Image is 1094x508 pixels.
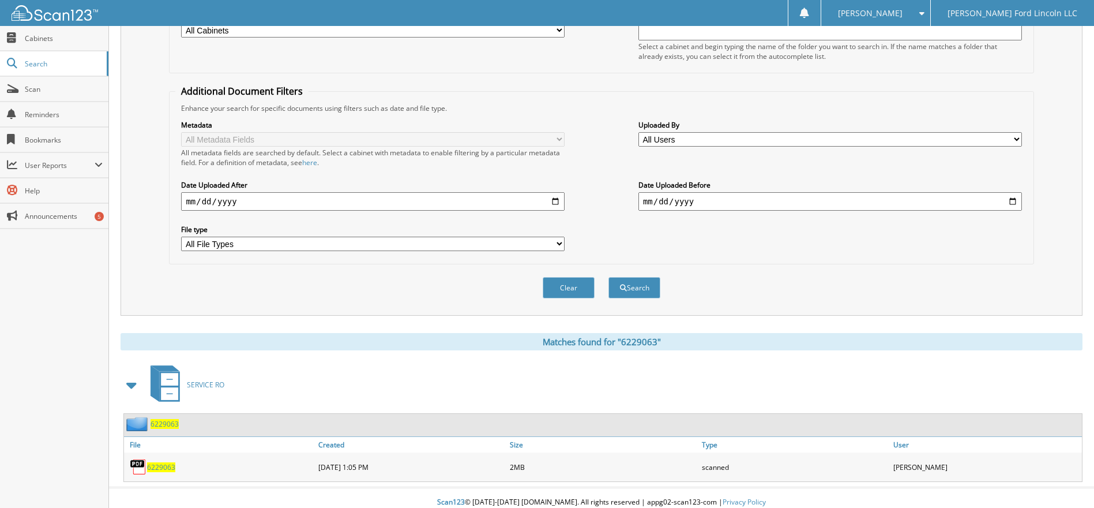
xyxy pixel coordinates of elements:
[124,437,315,453] a: File
[723,497,766,507] a: Privacy Policy
[25,160,95,170] span: User Reports
[838,10,903,17] span: [PERSON_NAME]
[121,333,1082,350] div: Matches found for "6229063"
[699,437,890,453] a: Type
[25,59,101,69] span: Search
[1036,453,1094,508] iframe: Chat Widget
[130,458,147,476] img: PDF.png
[12,5,98,21] img: scan123-logo-white.svg
[638,192,1022,211] input: end
[315,437,507,453] a: Created
[181,148,565,167] div: All metadata fields are searched by default. Select a cabinet with metadata to enable filtering b...
[181,192,565,211] input: start
[187,380,224,390] span: SERVICE RO
[507,437,698,453] a: Size
[608,277,660,298] button: Search
[638,180,1022,190] label: Date Uploaded Before
[890,455,1082,479] div: [PERSON_NAME]
[181,120,565,130] label: Metadata
[25,135,103,145] span: Bookmarks
[25,186,103,196] span: Help
[181,180,565,190] label: Date Uploaded After
[543,277,595,298] button: Clear
[144,362,224,408] a: SERVICE RO
[175,85,309,98] legend: Additional Document Filters
[126,417,151,431] img: folder2.png
[175,103,1027,113] div: Enhance your search for specific documents using filters such as date and file type.
[25,211,103,221] span: Announcements
[181,225,565,234] label: File type
[147,462,175,472] a: 6229063
[507,455,698,479] div: 2MB
[699,455,890,479] div: scanned
[95,212,104,221] div: 5
[302,158,317,167] a: here
[151,419,179,429] a: 6229063
[25,84,103,94] span: Scan
[437,497,465,507] span: Scan123
[638,42,1022,61] div: Select a cabinet and begin typing the name of the folder you want to search in. If the name match...
[638,120,1022,130] label: Uploaded By
[890,437,1082,453] a: User
[948,10,1077,17] span: [PERSON_NAME] Ford Lincoln LLC
[25,110,103,119] span: Reminders
[25,33,103,43] span: Cabinets
[315,455,507,479] div: [DATE] 1:05 PM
